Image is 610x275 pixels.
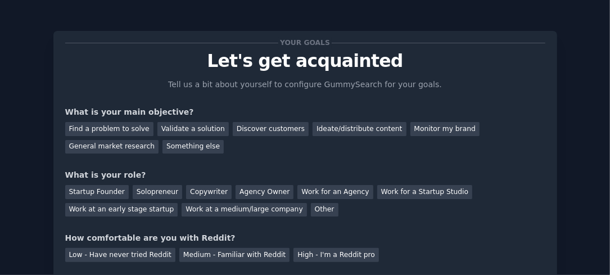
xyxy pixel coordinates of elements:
div: Discover customers [233,122,309,136]
div: Medium - Familiar with Reddit [179,248,290,262]
p: Tell us a bit about yourself to configure GummySearch for your goals. [164,79,447,91]
div: Startup Founder [65,185,129,199]
span: Your goals [278,37,332,49]
div: Low - Have never tried Reddit [65,248,175,262]
p: Let's get acquainted [65,51,545,71]
div: Work for an Agency [297,185,373,199]
div: Other [311,203,338,217]
div: What is your main objective? [65,106,545,118]
div: Find a problem to solve [65,122,153,136]
div: What is your role? [65,169,545,181]
div: Ideate/distribute content [313,122,406,136]
div: Agency Owner [236,185,293,199]
div: Solopreneur [133,185,182,199]
div: Something else [162,140,224,154]
div: Monitor my brand [410,122,480,136]
div: Work at an early stage startup [65,203,178,217]
div: Work at a medium/large company [182,203,306,217]
div: How comfortable are you with Reddit? [65,232,545,244]
div: High - I'm a Reddit pro [293,248,379,262]
div: Validate a solution [157,122,229,136]
div: Copywriter [186,185,232,199]
div: General market research [65,140,159,154]
div: Work for a Startup Studio [377,185,472,199]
